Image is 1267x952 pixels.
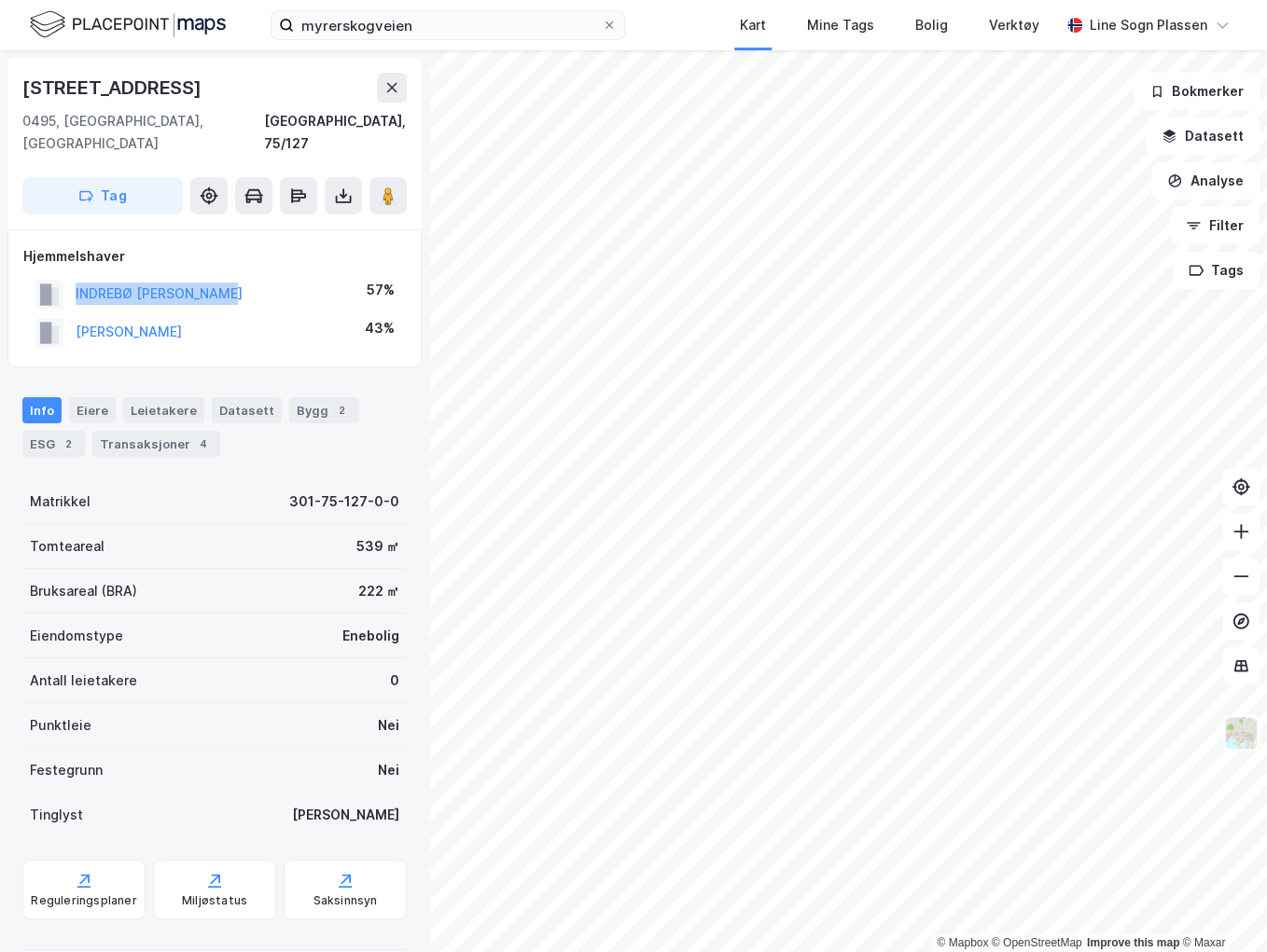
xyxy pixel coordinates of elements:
div: ESG [22,431,85,457]
img: Z [1223,715,1259,751]
div: 301-75-127-0-0 [289,490,399,513]
div: Tinglyst [30,804,83,826]
div: 0495, [GEOGRAPHIC_DATA], [GEOGRAPHIC_DATA] [22,110,264,155]
div: Verktøy [989,14,1039,36]
div: Punktleie [30,714,91,737]
div: Info [22,397,62,423]
div: Bygg [289,397,358,423]
a: Mapbox [937,936,988,949]
div: 222 ㎡ [358,580,399,602]
div: Festegrunn [30,759,103,781]
div: Miljøstatus [182,893,247,908]
div: Antall leietakere [30,669,137,692]
div: Matrikkel [30,490,90,513]
button: Filter [1170,207,1260,244]
button: Tags [1173,252,1260,289]
div: 43% [365,317,395,339]
div: Nei [378,759,399,781]
div: Kart [740,14,766,36]
button: Tag [22,177,183,214]
div: Bruksareal (BRA) [30,580,137,602]
div: Datasett [212,397,282,423]
div: [PERSON_NAME] [292,804,399,826]
div: Eiendomstype [30,625,123,647]
div: 539 ㎡ [356,535,399,558]
div: Bolig [915,14,948,36]
div: Tomteareal [30,535,104,558]
input: Søk på adresse, matrikkel, gårdeiere, leietakere eller personer [294,11,602,39]
button: Bokmerker [1134,73,1260,110]
iframe: Chat Widget [1174,862,1267,952]
button: Datasett [1146,117,1260,155]
div: Line Sogn Plassen [1090,14,1207,36]
div: 2 [332,401,351,420]
div: Eiere [69,397,116,423]
div: Nei [378,714,399,737]
div: 0 [390,669,399,692]
a: Improve this map [1087,936,1179,949]
div: Saksinnsyn [313,893,378,908]
div: Kontrollprogram for chat [1174,862,1267,952]
a: OpenStreetMap [992,936,1082,949]
div: 4 [194,435,213,453]
div: [STREET_ADDRESS] [22,73,205,103]
div: Reguleringsplaner [31,893,136,908]
button: Analyse [1151,162,1260,200]
div: Leietakere [123,397,204,423]
div: Transaksjoner [92,431,220,457]
div: Mine Tags [807,14,874,36]
div: Enebolig [342,625,399,647]
div: 2 [59,435,77,453]
div: [GEOGRAPHIC_DATA], 75/127 [264,110,407,155]
div: Hjemmelshaver [23,245,406,268]
div: 57% [367,279,395,301]
img: logo.f888ab2527a4732fd821a326f86c7f29.svg [30,8,226,41]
